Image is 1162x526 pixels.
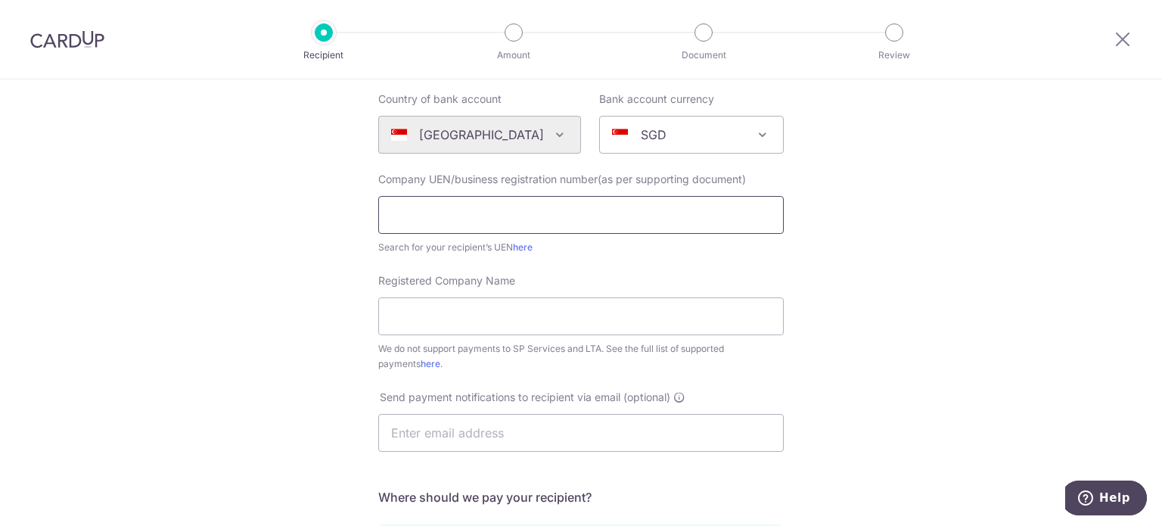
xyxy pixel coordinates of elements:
span: SGD [599,116,784,154]
h5: Where should we pay your recipient? [378,488,784,506]
label: Bank account currency [599,92,714,107]
img: CardUp [30,30,104,48]
iframe: Opens a widget where you can find more information [1065,481,1147,518]
p: Review [838,48,950,63]
p: SGD [641,126,666,144]
span: SGD [600,117,783,153]
p: Document [648,48,760,63]
p: Amount [458,48,570,63]
span: Help [34,11,65,24]
label: Country of bank account [378,92,502,107]
p: Recipient [268,48,380,63]
div: We do not support payments to SP Services and LTA. See the full list of supported payments . [378,341,784,372]
span: Registered Company Name [378,274,515,287]
a: here [513,241,533,253]
a: here [421,358,440,369]
span: Send payment notifications to recipient via email (optional) [380,390,670,405]
input: Enter email address [378,414,784,452]
span: Company UEN/business registration number(as per supporting document) [378,173,746,185]
div: Search for your recipient’s UEN [378,240,784,255]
